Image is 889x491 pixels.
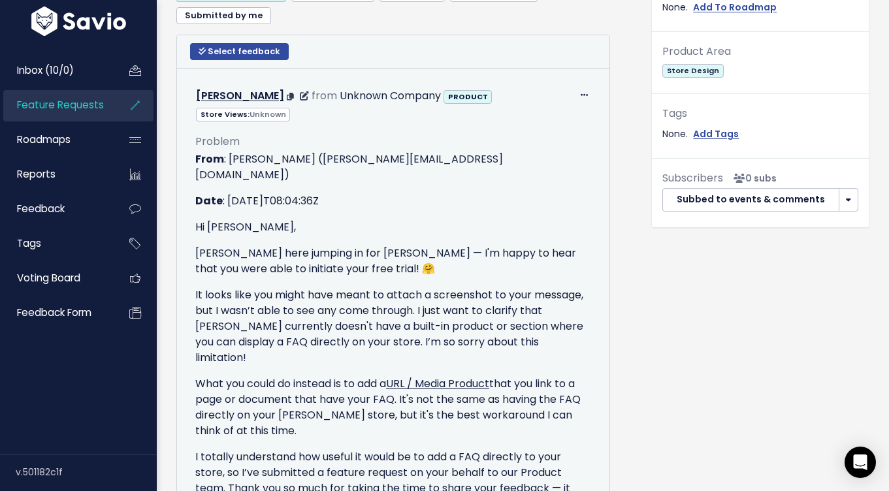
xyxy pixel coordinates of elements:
[190,43,289,60] button: Select feedback
[195,134,240,149] span: Problem
[662,64,723,78] span: Store Design
[28,7,129,36] img: logo-white.9d6f32f41409.svg
[662,126,858,142] div: None.
[3,229,108,259] a: Tags
[17,133,71,146] span: Roadmaps
[662,170,723,185] span: Subscribers
[845,447,876,478] div: Open Intercom Messenger
[3,159,108,189] a: Reports
[195,151,224,166] strong: From
[3,125,108,155] a: Roadmaps
[312,88,337,103] span: from
[250,109,286,119] span: Unknown
[662,104,858,123] div: Tags
[16,455,157,489] div: v.501182c1f
[693,126,739,142] a: Add Tags
[195,151,591,183] p: : [PERSON_NAME] ([PERSON_NAME][EMAIL_ADDRESS][DOMAIN_NAME])
[17,98,104,112] span: Feature Requests
[17,167,56,181] span: Reports
[195,193,223,208] strong: Date
[195,246,591,277] p: [PERSON_NAME] here jumping in for [PERSON_NAME] — I'm happy to hear that you were able to initiat...
[386,376,489,391] a: URL / Media Product
[3,194,108,224] a: Feedback
[3,55,108,86] a: Inbox (10/0)
[196,88,284,103] a: [PERSON_NAME]
[208,46,280,57] span: Select feedback
[17,202,65,215] span: Feedback
[3,263,108,293] a: Voting Board
[17,306,91,319] span: Feedback form
[195,193,591,209] p: : [DATE]T08:04:36Z
[196,108,290,121] span: Store Views:
[17,63,74,77] span: Inbox (10/0)
[17,236,41,250] span: Tags
[3,90,108,120] a: Feature Requests
[662,188,839,212] button: Subbed to events & comments
[17,271,80,285] span: Voting Board
[662,42,858,61] div: Product Area
[195,376,591,439] p: What you could do instead is to add a that you link to a page or document that have your FAQ. It'...
[195,287,591,366] p: It looks like you might have meant to attach a screenshot to your message, but I wasn’t able to s...
[176,7,271,24] a: Submitted by me
[3,298,108,328] a: Feedback form
[728,172,777,185] span: <p><strong>Subscribers</strong><br><br> No subscribers yet<br> </p>
[340,87,441,106] div: Unknown Company
[195,219,591,235] p: Hi [PERSON_NAME],
[448,91,488,102] strong: PRODUCT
